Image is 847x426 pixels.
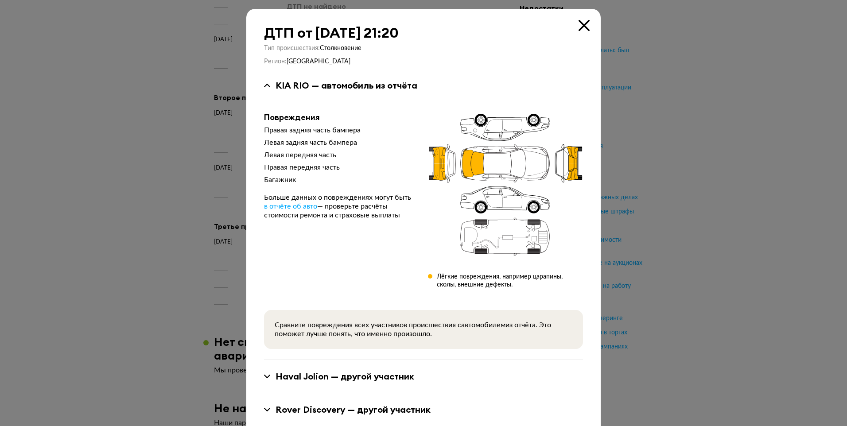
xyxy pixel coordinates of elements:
[264,25,583,41] div: ДТП от [DATE] 21:20
[437,273,583,289] div: Лёгкие повреждения, например царапины, сколы, внешние дефекты.
[276,80,417,91] div: KIA RIO — автомобиль из отчёта
[264,163,414,172] div: Правая передняя часть
[264,203,317,210] span: в отчёте об авто
[264,202,317,211] a: в отчёте об авто
[264,58,583,66] div: Регион :
[264,193,414,220] div: Больше данных о повреждениях могут быть — проверьте расчёты стоимости ремонта и страховые выплаты
[264,126,414,135] div: Правая задняя часть бампера
[275,321,572,338] div: Сравните повреждения всех участников происшествия с автомобилем из отчёта. Это поможет лучше поня...
[287,58,350,65] span: [GEOGRAPHIC_DATA]
[276,404,431,415] div: Rover Discovery — другой участник
[320,45,361,51] span: Столкновение
[264,44,583,52] div: Тип происшествия :
[264,138,414,147] div: Левая задняя часть бампера
[264,175,414,184] div: Багажник
[276,371,414,382] div: Haval Jolion — другой участник
[264,112,414,122] div: Повреждения
[264,151,414,159] div: Левая передняя часть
